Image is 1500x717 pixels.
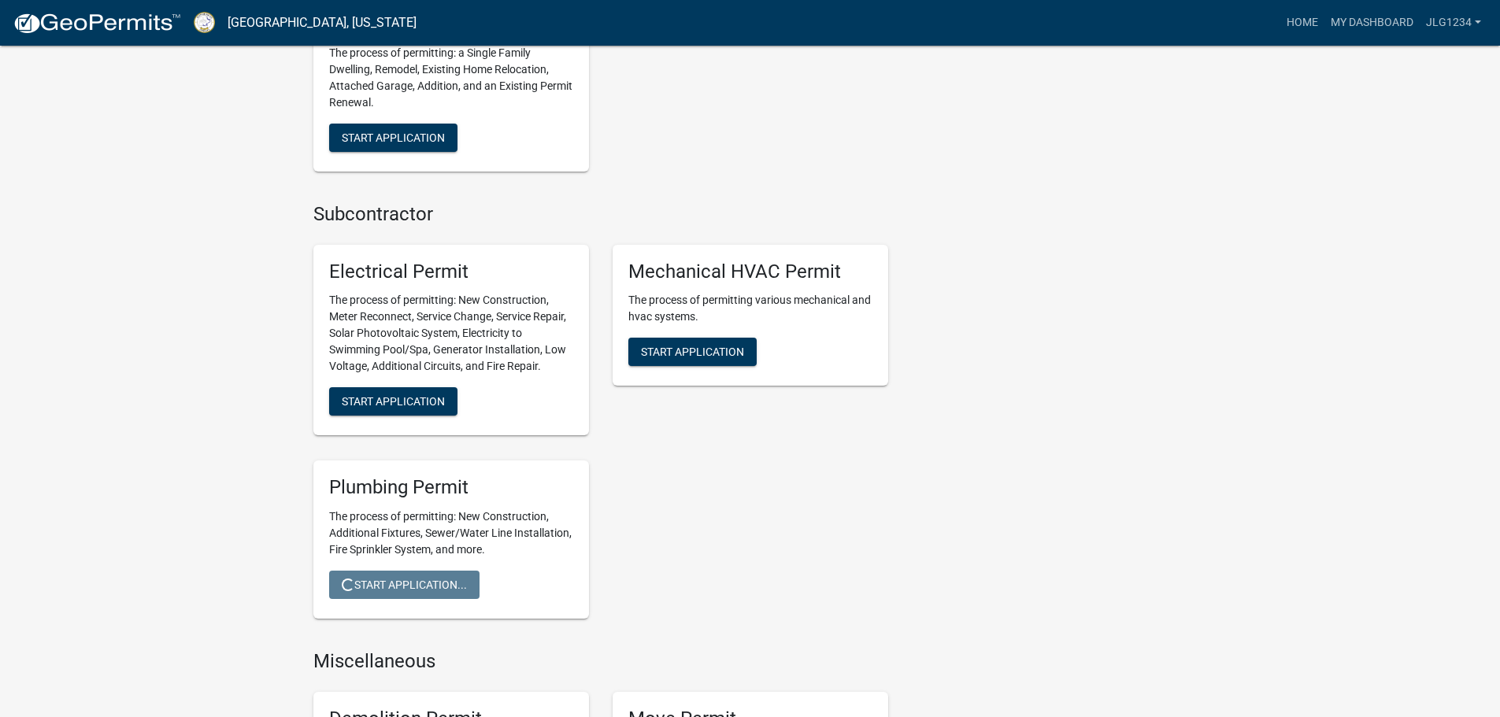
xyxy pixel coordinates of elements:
span: Start Application [342,395,445,408]
h5: Plumbing Permit [329,476,573,499]
span: Start Application [641,346,744,358]
p: The process of permitting: New Construction, Meter Reconnect, Service Change, Service Repair, Sol... [329,292,573,375]
h5: Electrical Permit [329,261,573,283]
a: Home [1280,8,1324,38]
p: The process of permitting: New Construction, Additional Fixtures, Sewer/Water Line Installation, ... [329,508,573,558]
span: Start Application... [342,578,467,591]
h4: Subcontractor [313,203,888,226]
span: Start Application [342,131,445,143]
button: Start Application... [329,571,480,599]
a: jlg1234 [1420,8,1487,38]
h4: Miscellaneous [313,650,888,673]
button: Start Application [329,124,457,152]
a: My Dashboard [1324,8,1420,38]
h5: Mechanical HVAC Permit [628,261,872,283]
a: [GEOGRAPHIC_DATA], [US_STATE] [228,9,417,36]
button: Start Application [329,387,457,416]
button: Start Application [628,338,757,366]
p: The process of permitting various mechanical and hvac systems. [628,292,872,325]
img: Putnam County, Georgia [194,12,215,33]
p: The process of permitting: a Single Family Dwelling, Remodel, Existing Home Relocation, Attached ... [329,45,573,111]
